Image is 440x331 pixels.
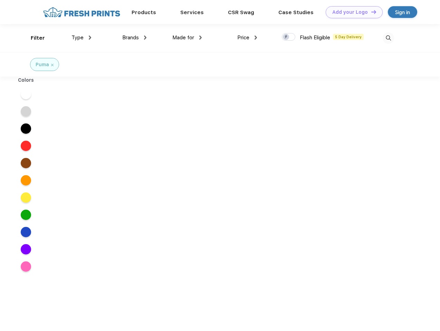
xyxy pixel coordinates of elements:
[228,9,254,16] a: CSR Swag
[36,61,49,68] div: Puma
[13,77,39,84] div: Colors
[132,9,156,16] a: Products
[199,36,202,40] img: dropdown.png
[31,34,45,42] div: Filter
[371,10,376,14] img: DT
[383,32,394,44] img: desktop_search.svg
[89,36,91,40] img: dropdown.png
[71,34,84,41] span: Type
[255,36,257,40] img: dropdown.png
[237,34,249,41] span: Price
[172,34,194,41] span: Made for
[51,64,54,66] img: filter_cancel.svg
[180,9,204,16] a: Services
[122,34,139,41] span: Brands
[333,34,364,40] span: 5 Day Delivery
[388,6,417,18] a: Sign in
[395,8,410,16] div: Sign in
[300,34,330,41] span: Flash Eligible
[144,36,146,40] img: dropdown.png
[332,9,368,15] div: Add your Logo
[41,6,122,18] img: fo%20logo%202.webp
